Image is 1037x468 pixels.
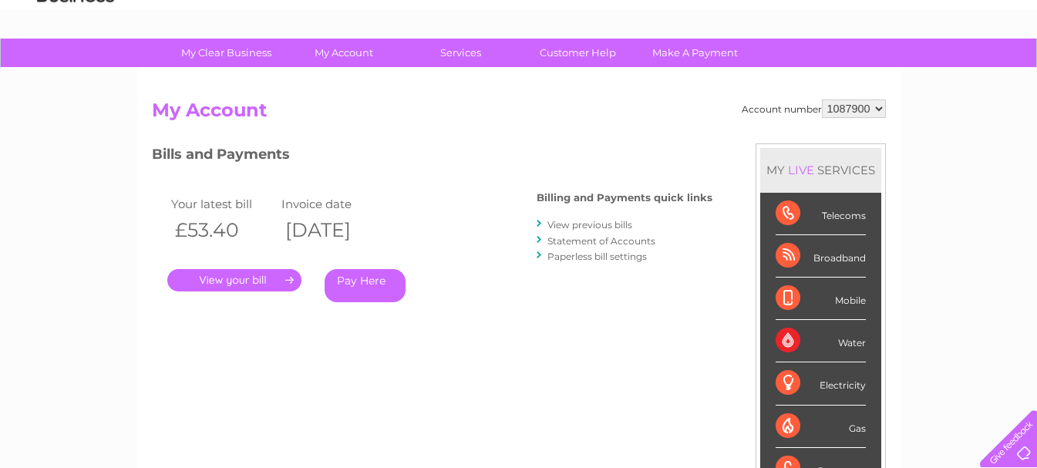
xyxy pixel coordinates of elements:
[631,39,759,67] a: Make A Payment
[278,214,389,246] th: [DATE]
[986,66,1022,77] a: Log out
[547,251,647,262] a: Paperless bill settings
[776,278,866,320] div: Mobile
[766,66,795,77] a: Water
[776,362,866,405] div: Electricity
[746,8,853,27] a: 0333 014 3131
[903,66,925,77] a: Blog
[742,99,886,118] div: Account number
[547,219,632,231] a: View previous bills
[152,99,886,129] h2: My Account
[278,194,389,214] td: Invoice date
[36,40,115,87] img: logo.png
[167,269,301,291] a: .
[397,39,524,67] a: Services
[776,320,866,362] div: Water
[804,66,838,77] a: Energy
[152,143,712,170] h3: Bills and Payments
[847,66,894,77] a: Telecoms
[514,39,641,67] a: Customer Help
[537,192,712,204] h4: Billing and Payments quick links
[163,39,290,67] a: My Clear Business
[280,39,407,67] a: My Account
[325,269,406,302] a: Pay Here
[167,194,278,214] td: Your latest bill
[776,235,866,278] div: Broadband
[776,193,866,235] div: Telecoms
[785,163,817,177] div: LIVE
[155,8,884,75] div: Clear Business is a trading name of Verastar Limited (registered in [GEOGRAPHIC_DATA] No. 3667643...
[934,66,972,77] a: Contact
[547,235,655,247] a: Statement of Accounts
[167,214,278,246] th: £53.40
[776,406,866,448] div: Gas
[760,148,881,192] div: MY SERVICES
